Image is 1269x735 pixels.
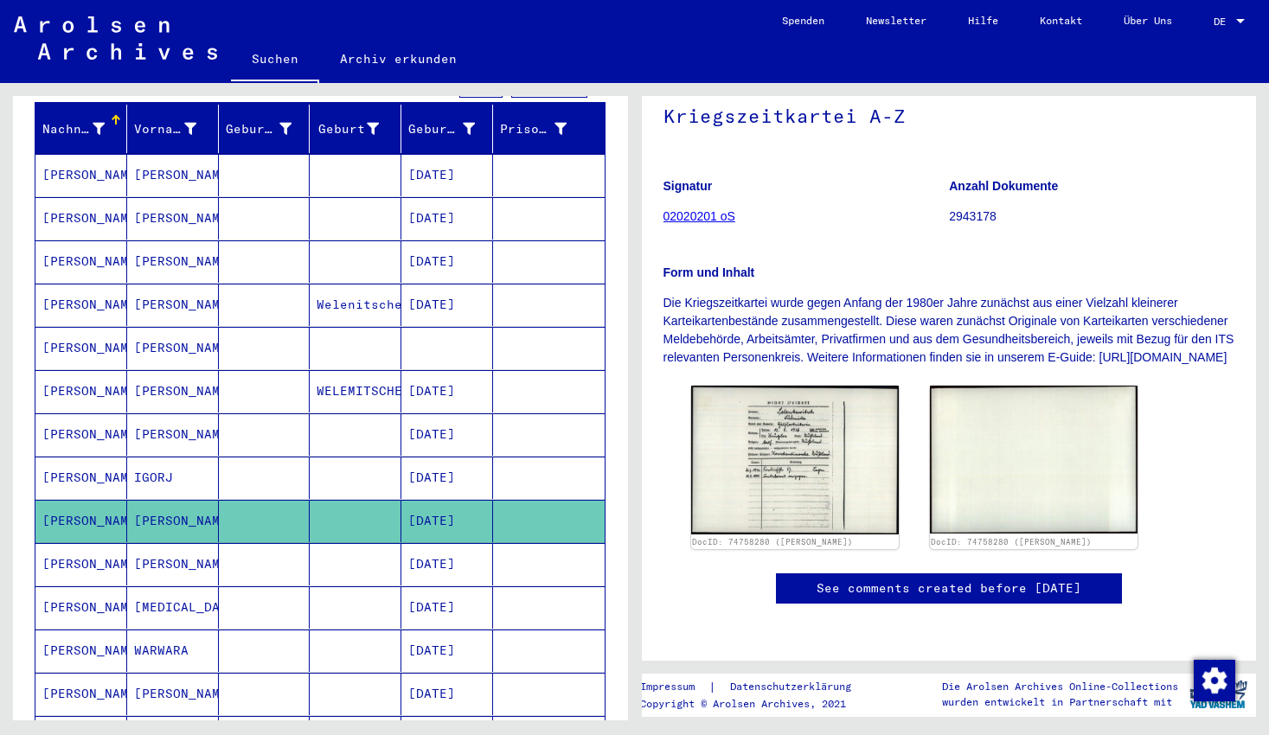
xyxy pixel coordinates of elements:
div: | [640,678,872,696]
mat-cell: [DATE] [401,543,493,585]
mat-cell: [PERSON_NAME] [127,284,219,326]
mat-cell: [PERSON_NAME] [127,154,219,196]
img: 002.jpg [930,386,1138,533]
mat-header-cell: Geburtsname [219,105,311,153]
mat-cell: [PERSON_NAME] [35,586,127,629]
mat-cell: [PERSON_NAME] [35,154,127,196]
mat-header-cell: Geburt‏ [310,105,401,153]
span: DE [1214,16,1233,28]
div: Geburtsname [226,120,292,138]
b: Form und Inhalt [663,265,755,279]
a: 02020201 oS [663,209,735,223]
div: Prisoner # [500,115,588,143]
div: Nachname [42,115,126,143]
a: Suchen [231,38,319,83]
mat-cell: [PERSON_NAME] [35,370,127,412]
mat-cell: [PERSON_NAME] [127,543,219,585]
mat-cell: [DATE] [401,457,493,499]
a: Archiv erkunden [319,38,477,80]
mat-header-cell: Geburtsdatum [401,105,493,153]
img: yv_logo.png [1186,673,1251,716]
img: Arolsen_neg.svg [14,16,217,60]
mat-cell: [PERSON_NAME] [127,413,219,456]
mat-cell: [DATE] [401,370,493,412]
mat-cell: WARWARA [127,630,219,672]
div: Nachname [42,120,105,138]
p: 2943178 [949,208,1234,226]
mat-header-cell: Nachname [35,105,127,153]
mat-header-cell: Prisoner # [493,105,605,153]
mat-cell: [DATE] [401,197,493,240]
p: Copyright © Arolsen Archives, 2021 [640,696,872,712]
mat-cell: [PERSON_NAME] [35,240,127,283]
mat-cell: [PERSON_NAME] [35,457,127,499]
mat-header-cell: Vorname [127,105,219,153]
h1: Kriegszeitkartei A-Z [663,76,1235,152]
mat-cell: [DATE] [401,240,493,283]
div: Prisoner # [500,120,567,138]
mat-cell: [DATE] [401,154,493,196]
mat-cell: Welenitsche [310,284,401,326]
div: Geburt‏ [317,115,401,143]
p: Die Kriegszeitkartei wurde gegen Anfang der 1980er Jahre zunächst aus einer Vielzahl kleinerer Ka... [663,294,1235,367]
mat-cell: [PERSON_NAME] [35,197,127,240]
img: Zustimmung ändern [1194,660,1235,701]
a: DocID: 74758280 ([PERSON_NAME]) [692,537,853,546]
mat-cell: WELEMITSCHE [310,370,401,412]
img: 001.jpg [691,386,899,534]
mat-cell: [PERSON_NAME] [35,327,127,369]
mat-cell: [PERSON_NAME] [127,370,219,412]
mat-cell: [PERSON_NAME] [35,284,127,326]
mat-cell: [PERSON_NAME] [127,673,219,715]
div: Geburt‏ [317,120,379,138]
mat-cell: [DATE] [401,284,493,326]
mat-cell: [DATE] [401,586,493,629]
mat-cell: [DATE] [401,413,493,456]
a: See comments created before [DATE] [817,579,1081,598]
p: wurden entwickelt in Partnerschaft mit [942,694,1178,710]
div: Geburtsname [226,115,314,143]
b: Signatur [663,179,713,193]
a: Impressum [640,678,708,696]
mat-cell: [PERSON_NAME] [127,240,219,283]
b: Anzahl Dokumente [949,179,1058,193]
mat-cell: [PERSON_NAME] [35,500,127,542]
mat-cell: [MEDICAL_DATA] [127,586,219,629]
a: Datenschutzerklärung [716,678,872,696]
mat-cell: [DATE] [401,630,493,672]
a: DocID: 74758280 ([PERSON_NAME]) [931,537,1092,546]
mat-cell: [PERSON_NAME] [127,197,219,240]
p: Die Arolsen Archives Online-Collections [942,679,1178,694]
mat-cell: IGORJ [127,457,219,499]
div: Vorname [134,115,218,143]
mat-cell: [PERSON_NAME] [127,327,219,369]
div: Geburtsdatum [408,115,497,143]
mat-cell: [DATE] [401,673,493,715]
div: Geburtsdatum [408,120,475,138]
mat-cell: [PERSON_NAME] [127,500,219,542]
mat-cell: [PERSON_NAME] [35,630,127,672]
mat-cell: [PERSON_NAME] [35,413,127,456]
mat-cell: [DATE] [401,500,493,542]
mat-cell: [PERSON_NAME] [35,543,127,585]
div: Vorname [134,120,196,138]
mat-cell: [PERSON_NAME] [35,673,127,715]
